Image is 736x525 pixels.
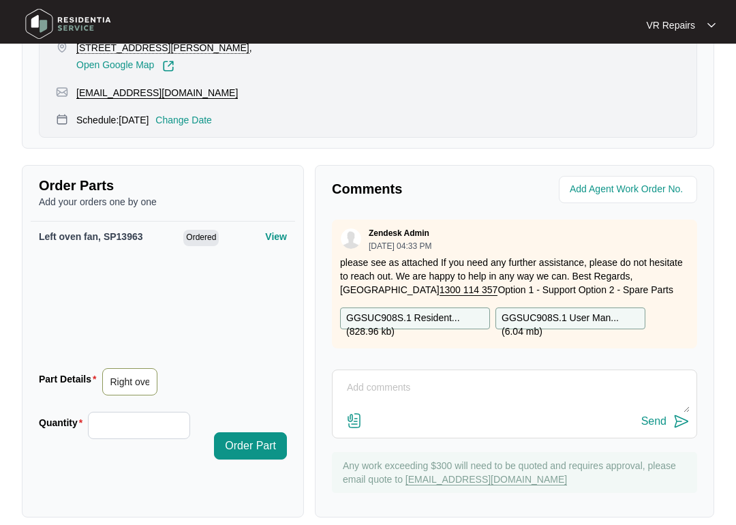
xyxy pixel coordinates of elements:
img: Link-External [162,60,174,72]
p: , [76,41,252,55]
p: Add your orders one by one [39,195,287,209]
p: Order Parts [39,176,287,195]
span: Left oven fan, SP13963 [39,231,143,242]
button: Order Part [214,432,287,460]
p: Zendesk Admin [369,228,429,239]
input: Part Details [102,368,158,395]
img: file-attachment-doc.svg [346,412,363,429]
a: Open Google Map [76,60,174,72]
p: GGSUC908S.1 Resident... ( 828.96 kb ) [346,311,484,326]
p: [DATE] 04:33 PM [369,242,431,250]
img: map-pin [56,41,68,53]
input: Add Agent Work Order No. [570,181,689,198]
p: Any work exceeding $300 will need to be quoted and requires approval, please email quote to [343,459,690,486]
p: Comments [332,176,505,198]
p: View [265,230,287,243]
img: map-pin [56,86,68,98]
p: please see as attached If you need any further assistance, please do not hesitate to reach out. W... [340,256,689,297]
span: Ordered [183,230,219,246]
label: Part Details [39,368,102,390]
p: Schedule: [DATE] [76,113,149,127]
p: Change Date [155,113,212,127]
img: residentia service logo [20,3,116,44]
button: Send [641,412,690,431]
img: dropdown arrow [707,22,716,29]
img: user.svg [341,228,361,249]
span: Order Part [225,438,276,454]
p: GGSUC908S.1 User Man... ( 6.04 mb ) [502,311,639,326]
input: Quantity [89,412,189,438]
p: VR Repairs [646,18,695,32]
img: map-pin [56,113,68,125]
div: Send [641,415,666,427]
img: send-icon.svg [673,413,690,430]
label: Quantity [39,412,88,434]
